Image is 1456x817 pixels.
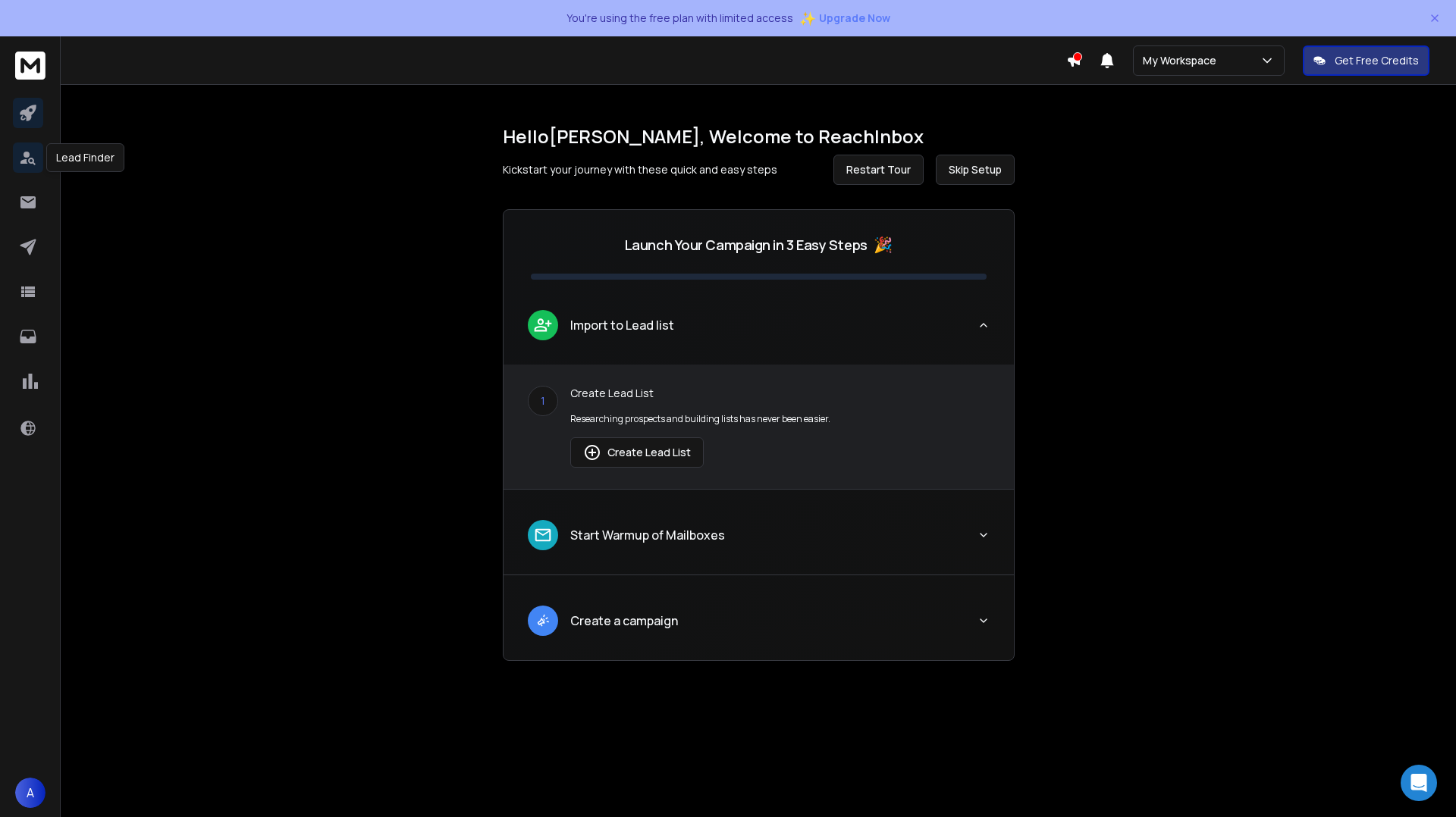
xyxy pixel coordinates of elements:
[504,593,1014,660] button: leadCreate a campaign
[504,508,1014,574] button: leadStart Warmup of Mailboxes
[874,234,893,255] span: 🎉
[504,298,1014,365] button: leadImport to Lead list
[504,365,1014,489] div: leadImport to Lead list
[570,316,674,334] p: Import to Lead list
[1143,53,1222,68] p: My Workspace
[570,386,990,401] p: Create Lead List
[570,612,678,630] p: Create a campaign
[1335,53,1419,68] p: Get Free Credits
[503,162,777,177] p: Kickstart your journey with these quick and easy steps
[819,11,890,26] span: Upgrade Now
[533,315,553,334] img: lead
[833,155,924,185] button: Restart Tour
[799,3,890,33] button: ✨Upgrade Now
[570,413,990,425] p: Researching prospects and building lists has never been easier.
[799,8,816,29] span: ✨
[528,386,558,416] div: 1
[503,124,1015,149] h1: Hello [PERSON_NAME] , Welcome to ReachInbox
[566,11,793,26] p: You're using the free plan with limited access
[936,155,1015,185] button: Skip Setup
[15,778,45,808] button: A
[1303,45,1429,76] button: Get Free Credits
[570,437,704,468] button: Create Lead List
[583,443,601,462] img: lead
[533,525,553,545] img: lead
[1401,765,1437,801] div: Open Intercom Messenger
[949,162,1002,177] span: Skip Setup
[625,234,868,255] p: Launch Your Campaign in 3 Easy Steps
[533,611,553,630] img: lead
[46,143,124,172] div: Lead Finder
[570,526,725,544] p: Start Warmup of Mailboxes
